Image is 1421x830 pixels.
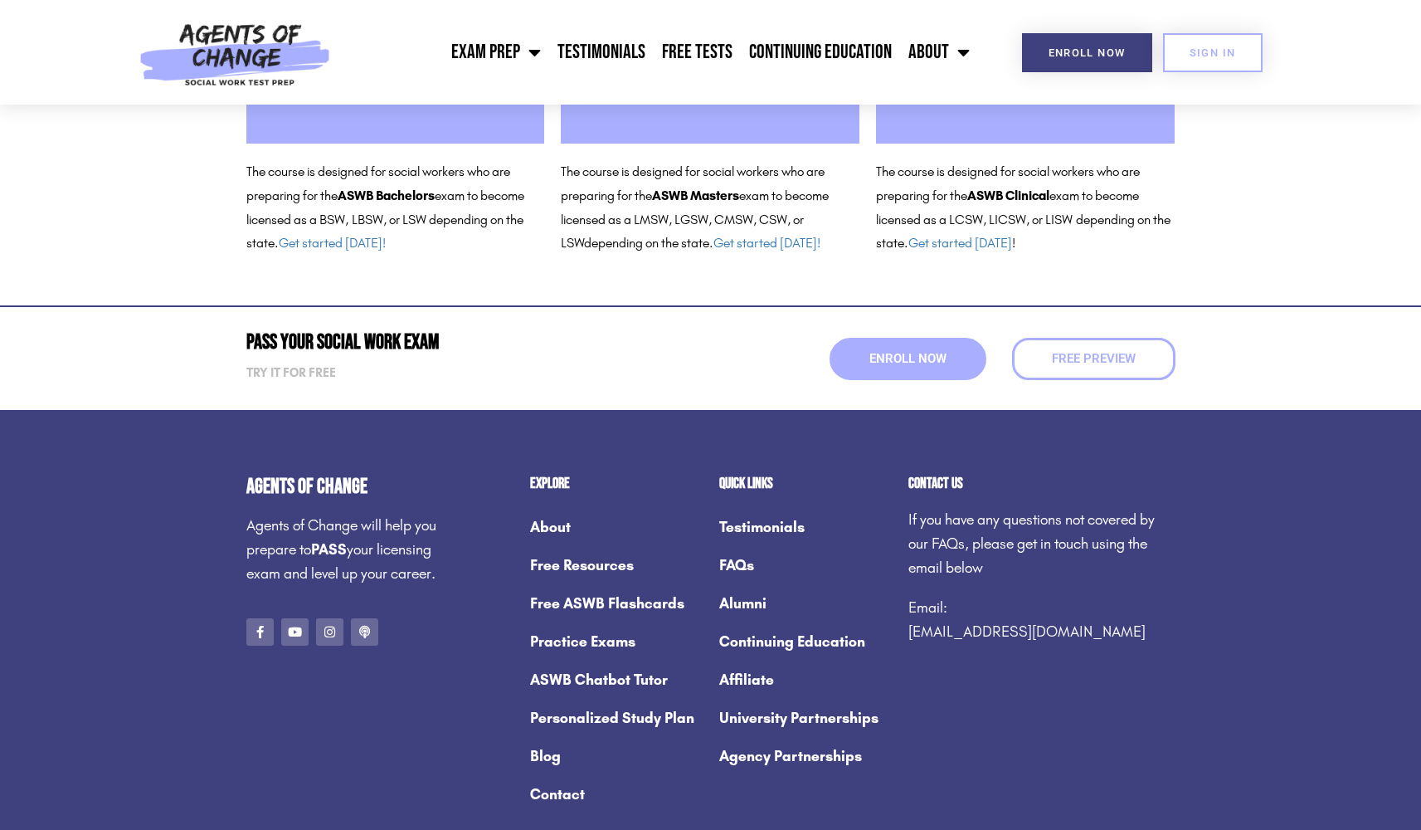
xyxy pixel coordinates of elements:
a: Free Tests [654,32,741,73]
a: Free Resources [530,546,703,584]
h2: Explore [530,476,703,491]
a: [EMAIL_ADDRESS][DOMAIN_NAME] [908,622,1146,641]
nav: Menu [719,508,892,775]
a: Personalized Study Plan [530,699,703,737]
a: About [900,32,978,73]
b: ASWB Masters [652,188,739,203]
a: Testimonials [719,508,892,546]
a: Agency Partnerships [719,737,892,775]
p: The course is designed for social workers who are preparing for the exam to become licensed as a ... [246,160,545,256]
span: Enroll Now [869,353,947,365]
span: SIGN IN [1190,47,1236,58]
b: ASWB Clinical [967,188,1049,203]
h2: Pass Your Social Work Exam [246,332,703,353]
a: Free Preview [1012,338,1175,380]
a: About [530,508,703,546]
span: Free Preview [1052,353,1136,365]
a: SIGN IN [1163,33,1263,72]
a: Alumni [719,584,892,622]
a: Enroll Now [830,338,986,380]
b: ASWB Bachelors [338,188,435,203]
span: . ! [904,235,1015,251]
a: Continuing Education [741,32,900,73]
a: Exam Prep [443,32,549,73]
nav: Menu [530,508,703,813]
h2: Quick Links [719,476,892,491]
a: Get started [DATE]! [279,235,386,251]
a: ASWB Chatbot Tutor [530,661,703,699]
span: If you have any questions not covered by our FAQs, please get in touch using the email below [908,510,1155,577]
a: Free ASWB Flashcards [530,584,703,622]
a: Affiliate [719,661,892,699]
a: Testimonials [549,32,654,73]
a: FAQs [719,546,892,584]
nav: Menu [339,32,978,73]
strong: Try it for free [246,365,336,380]
p: The course is designed for social workers who are preparing for the exam to become licensed as a ... [561,160,859,256]
p: Agents of Change will help you prepare to your licensing exam and level up your career. [246,514,447,585]
strong: PASS [311,540,347,559]
a: Get started [DATE] [908,235,1012,251]
a: Continuing Education [719,622,892,661]
a: Blog [530,737,703,775]
a: Contact [530,775,703,813]
a: Practice Exams [530,622,703,661]
a: University Partnerships [719,699,892,737]
a: Enroll Now [1022,33,1152,72]
a: Get started [DATE]! [713,235,820,251]
p: Email: [908,596,1175,644]
h2: Contact us [908,476,1175,491]
span: Enroll Now [1049,47,1126,58]
h4: Agents of Change [246,476,447,497]
span: depending on the state. [584,235,820,251]
p: The course is designed for social workers who are preparing for the exam to become licensed as a ... [876,160,1175,256]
